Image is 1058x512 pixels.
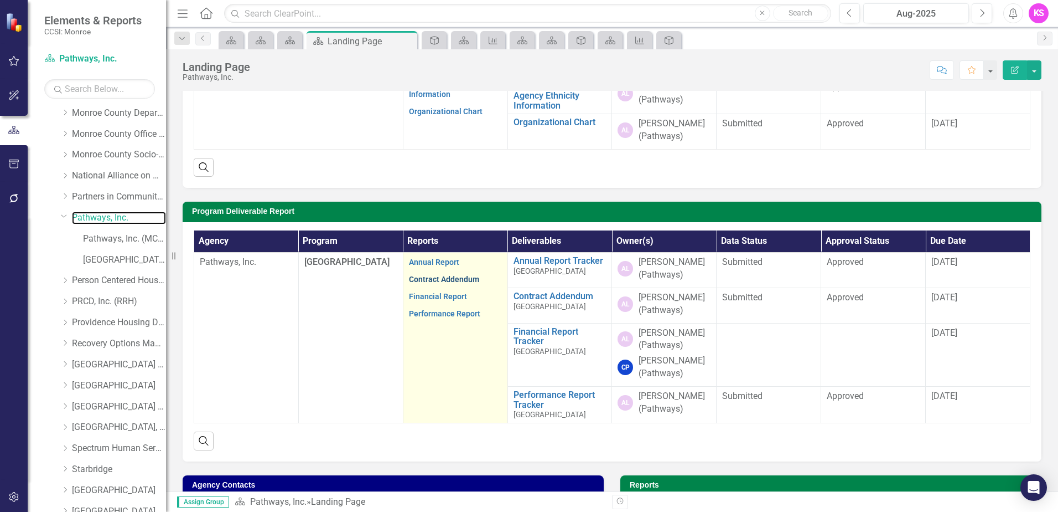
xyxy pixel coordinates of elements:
span: Elements & Reports [44,14,142,27]
span: [DATE] [931,292,957,303]
h3: Reports [630,481,1036,489]
a: Pathways, Inc. [44,53,155,65]
h3: Agency Contacts [192,481,598,489]
h3: Program Deliverable Report [192,207,1036,216]
td: Double-Click to Edit [194,253,299,423]
div: AL [618,261,633,277]
td: Double-Click to Edit [821,323,926,386]
td: Double-Click to Edit Right Click for Context Menu [507,387,612,423]
a: Recovery Options Made Easy [72,337,166,350]
td: Double-Click to Edit [717,323,821,386]
span: Approved [827,118,864,129]
td: Double-Click to Edit [821,387,926,423]
span: Submitted [722,391,763,401]
td: Double-Click to Edit [194,42,403,149]
div: Landing Page [183,61,250,73]
a: Pathways, Inc. [250,496,307,507]
div: AL [618,296,633,312]
td: Double-Click to Edit [612,253,717,288]
td: Double-Click to Edit [717,387,821,423]
span: Submitted [722,292,763,303]
span: [GEOGRAPHIC_DATA] [514,302,586,311]
td: Double-Click to Edit [403,253,507,423]
button: Aug-2025 [863,3,969,23]
span: [GEOGRAPHIC_DATA] [514,267,586,275]
td: Double-Click to Edit [612,114,717,150]
td: Double-Click to Edit [821,114,926,150]
a: Contract Addendum [514,291,606,301]
button: KS [1029,3,1049,23]
a: Financial Report [409,292,467,301]
span: [GEOGRAPHIC_DATA] [304,257,390,267]
a: [GEOGRAPHIC_DATA] [72,380,166,392]
div: [PERSON_NAME] (Pathways) [639,327,710,352]
td: Double-Click to Edit Right Click for Context Menu [507,288,612,323]
div: CP [618,360,633,375]
span: [GEOGRAPHIC_DATA] [514,347,586,356]
a: [GEOGRAPHIC_DATA] [83,254,166,267]
a: Starbridge [72,463,166,476]
a: Cultural Competency Agency Ethnicity Information [514,81,606,110]
small: CCSI: Monroe [44,27,142,36]
a: Financial Report Tracker [514,327,606,346]
td: Double-Click to Edit [612,78,717,114]
a: Annual Report [409,258,459,267]
td: Double-Click to Edit [926,288,1030,323]
div: Landing Page [328,34,414,48]
button: Search [773,6,828,21]
td: Double-Click to Edit [717,253,821,288]
span: Submitted [722,118,763,129]
input: Search Below... [44,79,155,99]
a: Pathways, Inc. [72,212,166,224]
a: [GEOGRAPHIC_DATA], Inc. [72,421,166,434]
div: [PERSON_NAME] (Pathways) [639,117,710,143]
a: Monroe County Socio-Legal Center [72,149,166,161]
div: [PERSON_NAME] (Pathways) [639,81,710,106]
td: Double-Click to Edit [821,78,926,114]
td: Double-Click to Edit [926,253,1030,288]
span: [DATE] [931,257,957,267]
a: Organizational Chart [409,107,483,116]
a: Monroe County Department of Social Services [72,107,166,120]
div: Aug-2025 [867,7,965,21]
span: Approved [827,257,864,267]
div: AL [618,86,633,101]
td: Double-Click to Edit Right Click for Context Menu [507,253,612,288]
div: AL [618,122,633,138]
a: Providence Housing Development Corporation [72,316,166,329]
td: Double-Click to Edit [821,288,926,323]
div: [PERSON_NAME] (Pathways) [639,291,710,317]
td: Double-Click to Edit Right Click for Context Menu [507,114,612,150]
span: Approved [827,292,864,303]
td: Double-Click to Edit [717,288,821,323]
img: ClearPoint Strategy [6,13,25,32]
td: Double-Click to Edit Right Click for Context Menu [507,78,612,114]
td: Double-Click to Edit [821,253,926,288]
td: Double-Click to Edit [926,323,1030,386]
td: Double-Click to Edit [926,78,1030,114]
td: Double-Click to Edit [926,387,1030,423]
a: Annual Report Tracker [514,256,606,266]
td: Double-Click to Edit [926,114,1030,150]
div: Landing Page [311,496,365,507]
span: Search [789,8,812,17]
td: Double-Click to Edit Right Click for Context Menu [507,323,612,386]
a: Person Centered Housing Options, Inc. [72,274,166,287]
a: Spectrum Human Services, Inc. [72,442,166,455]
div: AL [618,331,633,347]
td: Double-Click to Edit [717,78,821,114]
div: Open Intercom Messenger [1020,474,1047,501]
td: Double-Click to Edit [403,42,507,149]
a: Monroe County Office of Mental Health [72,128,166,141]
td: Double-Click to Edit [612,387,717,423]
p: Pathways, Inc. [200,256,293,269]
a: PRCD, Inc. (RRH) [72,295,166,308]
a: Organizational Chart [514,117,606,127]
div: [PERSON_NAME] (Pathways) [639,256,710,281]
a: National Alliance on Mental Illness [72,170,166,182]
div: [PERSON_NAME] (Pathways) [639,390,710,416]
span: Submitted [722,257,763,267]
span: [DATE] [931,118,957,129]
a: Pathways, Inc. (MCOMH Internal) [83,233,166,245]
span: [DATE] [931,391,957,401]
